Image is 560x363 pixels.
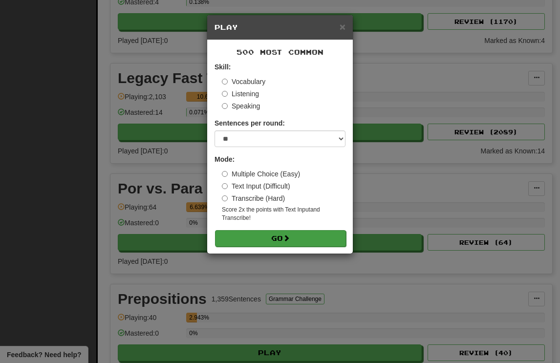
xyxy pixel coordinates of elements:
[222,79,228,85] input: Vocabulary
[222,77,265,86] label: Vocabulary
[222,206,345,222] small: Score 2x the points with Text Input and Transcribe !
[237,48,323,56] span: 500 Most Common
[215,118,285,128] label: Sentences per round:
[222,183,228,189] input: Text Input (Difficult)
[215,155,235,163] strong: Mode:
[222,89,259,99] label: Listening
[222,103,228,109] input: Speaking
[222,195,228,201] input: Transcribe (Hard)
[222,91,228,97] input: Listening
[222,101,260,111] label: Speaking
[215,22,345,32] h5: Play
[222,181,290,191] label: Text Input (Difficult)
[222,193,285,203] label: Transcribe (Hard)
[215,230,346,247] button: Go
[215,63,231,71] strong: Skill:
[340,21,345,32] span: ×
[222,171,228,177] input: Multiple Choice (Easy)
[222,169,300,179] label: Multiple Choice (Easy)
[340,21,345,32] button: Close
